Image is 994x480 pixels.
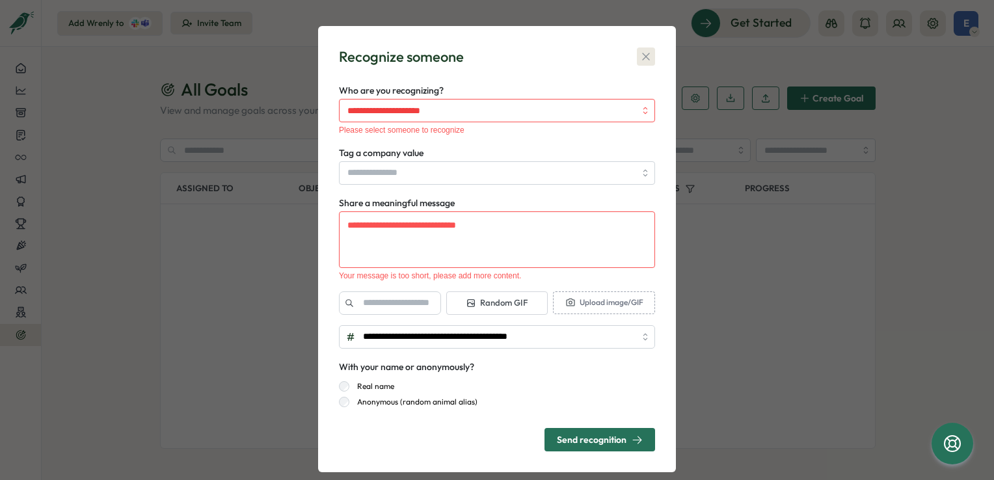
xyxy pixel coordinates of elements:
div: Recognize someone [339,47,464,67]
div: Please select someone to recognize [339,126,655,135]
label: Tag a company value [339,146,423,161]
span: Random GIF [466,297,528,309]
button: Send recognition [544,428,655,451]
label: Who are you recognizing? [339,84,444,98]
button: Random GIF [446,291,548,315]
label: Share a meaningful message [339,196,455,211]
div: Your message is too short, please add more content. [339,271,655,280]
label: Real name [349,381,394,392]
div: With your name or anonymously? [339,360,474,375]
div: Send recognition [557,434,643,446]
label: Anonymous (random animal alias) [349,397,477,407]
